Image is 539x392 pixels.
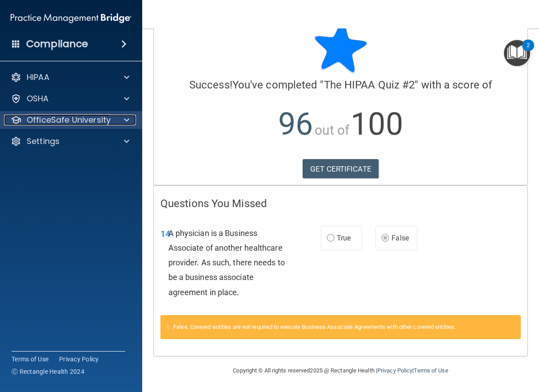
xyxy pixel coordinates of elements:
span: False [391,234,409,242]
iframe: Drift Widget Chat Controller [495,331,528,364]
a: Terms of Use [414,367,448,374]
h4: Compliance [26,38,88,50]
a: Settings [11,136,129,147]
p: HIPAA [27,72,49,83]
span: A physician is a Business Associate of another healthcare provider. As such, there needs to be a ... [168,228,285,297]
span: The HIPAA Quiz #2 [324,79,415,91]
input: False [381,235,389,242]
p: OfficeSafe University [27,115,111,125]
a: Privacy Policy [59,355,99,364]
img: PMB logo [11,9,132,27]
a: GET CERTIFICATE [303,159,379,179]
span: out of [315,122,350,138]
p: OSHA [27,93,49,104]
h4: You've completed " " with a score of [160,79,521,91]
a: Privacy Policy [377,367,412,374]
div: 2 [527,45,530,57]
span: Ⓒ Rectangle Health 2024 [12,367,84,376]
input: True [327,235,335,242]
span: Success! [189,79,232,91]
a: Terms of Use [12,355,48,364]
span: 100 [351,106,403,142]
h4: Questions You Missed [160,198,521,209]
a: HIPAA [11,72,129,83]
span: False. Covered entities are not required to execute Business Associate Agreements with other cove... [173,324,455,330]
img: blue-star-rounded.9d042014.png [314,20,367,74]
p: Settings [27,136,60,147]
a: OSHA [11,93,129,104]
span: 96 [278,106,313,142]
span: True [337,234,351,242]
button: Open Resource Center, 2 new notifications [504,40,530,66]
span: 14 [160,228,170,239]
a: OfficeSafe University [11,115,129,125]
div: Copyright © All rights reserved 2025 @ Rectangle Health | | [179,356,503,385]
